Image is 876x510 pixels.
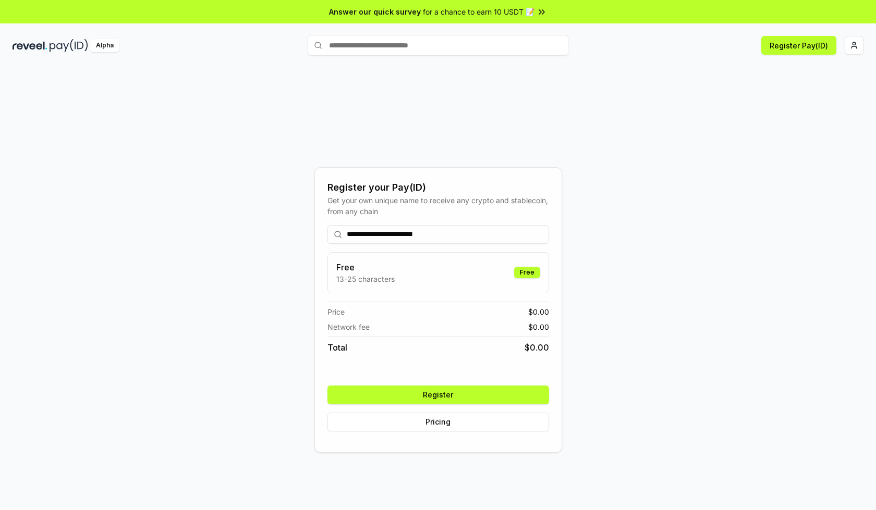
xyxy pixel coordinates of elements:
div: Get your own unique name to receive any crypto and stablecoin, from any chain [327,195,549,217]
div: Register your Pay(ID) [327,180,549,195]
span: $ 0.00 [528,306,549,317]
h3: Free [336,261,395,273]
span: Network fee [327,321,370,332]
span: $ 0.00 [525,341,549,354]
span: for a chance to earn 10 USDT 📝 [423,6,534,17]
div: Alpha [90,39,119,52]
div: Free [514,267,540,278]
span: Price [327,306,345,317]
img: reveel_dark [13,39,47,52]
img: pay_id [50,39,88,52]
p: 13-25 characters [336,273,395,284]
span: Total [327,341,347,354]
button: Register [327,385,549,404]
button: Register Pay(ID) [761,36,836,55]
button: Pricing [327,413,549,431]
span: $ 0.00 [528,321,549,332]
span: Answer our quick survey [329,6,421,17]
